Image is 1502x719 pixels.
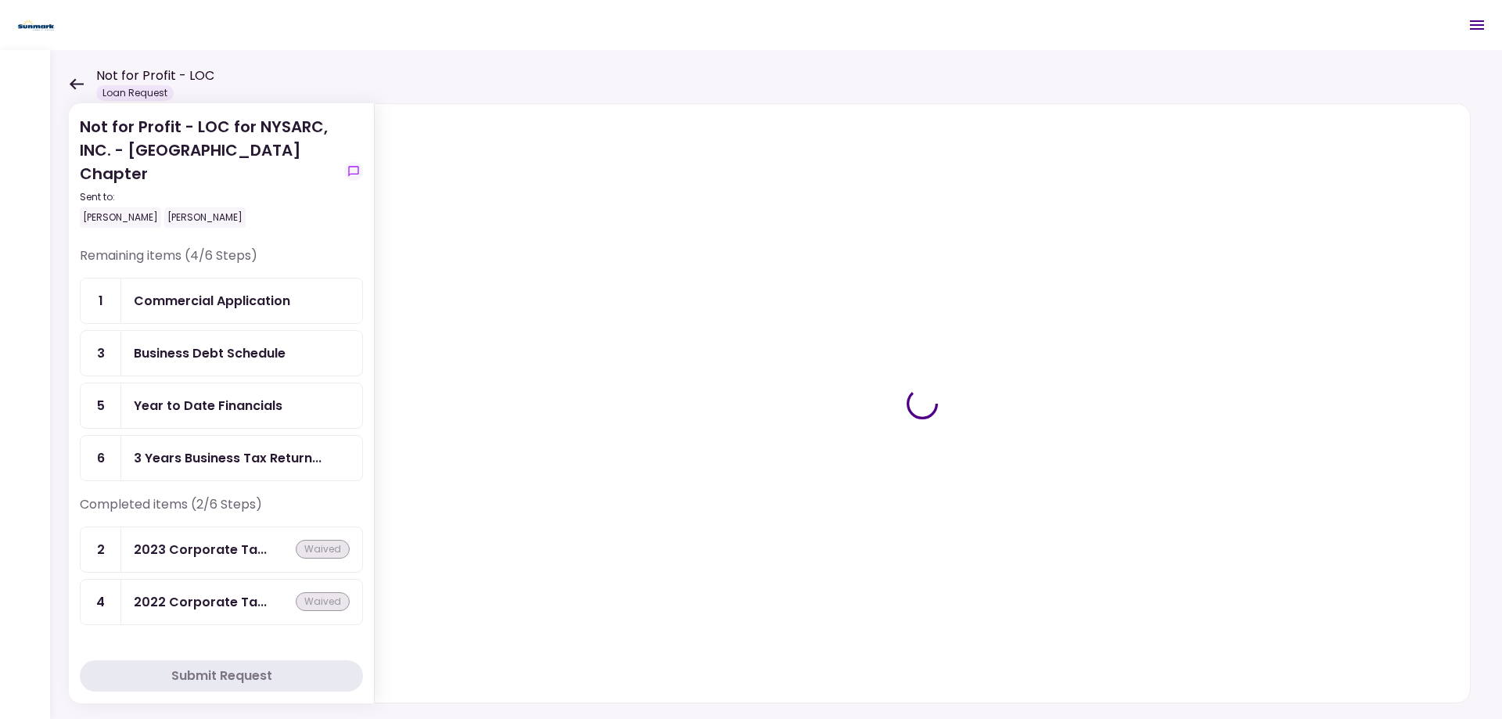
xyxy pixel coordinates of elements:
[134,343,286,363] div: Business Debt Schedule
[80,435,363,481] a: 63 Years Business Tax Returns
[96,85,174,101] div: Loan Request
[80,278,363,324] a: 1Commercial Application
[80,579,363,625] a: 42022 Corporate Tax Returnswaived
[81,580,121,624] div: 4
[81,331,121,376] div: 3
[80,660,363,692] button: Submit Request
[81,383,121,428] div: 5
[80,207,161,228] div: [PERSON_NAME]
[80,190,338,204] div: Sent to:
[296,540,350,559] div: waived
[80,495,363,527] div: Completed items (2/6 Steps)
[134,291,290,311] div: Commercial Application
[16,13,57,37] img: Partner icon
[81,436,121,480] div: 6
[81,279,121,323] div: 1
[171,667,272,685] div: Submit Request
[134,396,282,415] div: Year to Date Financials
[81,527,121,572] div: 2
[134,540,267,559] div: 2023 Corporate Tax Returns
[80,383,363,429] a: 5Year to Date Financials
[80,527,363,573] a: 22023 Corporate Tax Returnswaived
[164,207,246,228] div: [PERSON_NAME]
[344,162,363,181] button: show-messages
[134,592,267,612] div: 2022 Corporate Tax Returns
[296,592,350,611] div: waived
[134,448,322,468] div: 3 Years Business Tax Returns
[80,246,363,278] div: Remaining items (4/6 Steps)
[1458,6,1496,44] button: Open menu
[96,67,214,85] h1: Not for Profit - LOC
[80,330,363,376] a: 3Business Debt Schedule
[80,115,338,228] div: Not for Profit - LOC for NYSARC, INC. - [GEOGRAPHIC_DATA] Chapter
